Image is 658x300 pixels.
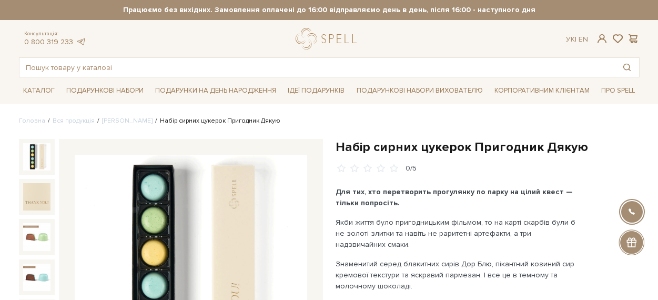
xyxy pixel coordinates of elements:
[23,183,50,211] img: Набір сирних цукерок Пригодник Дякую
[566,35,588,44] div: Ук
[102,117,153,125] a: [PERSON_NAME]
[151,83,280,99] a: Подарунки на День народження
[284,83,349,99] a: Ідеї подарунків
[23,264,50,291] img: Набір сирних цукерок Пригодник Дякую
[352,82,487,99] a: Подарункові набори вихователю
[19,5,640,15] strong: Працюємо без вихідних. Замовлення оплачені до 16:00 відправляємо день в день, після 16:00 - насту...
[23,223,50,251] img: Набір сирних цукерок Пригодник Дякую
[62,83,148,99] a: Подарункові набори
[24,37,73,46] a: 0 800 319 233
[76,37,86,46] a: telegram
[575,35,576,44] span: |
[23,143,50,171] img: Набір сирних цукерок Пригодник Дякую
[615,58,639,77] button: Пошук товару у каталозі
[53,117,95,125] a: Вся продукція
[336,258,582,292] p: Знаменитий серед блакитних сирів Дор Блю, пікантний козиний сир кремової текстури та яскравий пар...
[19,83,59,99] a: Каталог
[597,83,639,99] a: Про Spell
[296,28,361,49] a: logo
[579,35,588,44] a: En
[19,58,615,77] input: Пошук товару у каталозі
[406,164,417,174] div: 0/5
[336,187,573,207] b: Для тих, хто перетворить прогулянку по парку на цілий квест — тільки попросіть.
[153,116,280,126] li: Набір сирних цукерок Пригодник Дякую
[490,82,594,99] a: Корпоративним клієнтам
[336,217,582,250] p: Якби життя було пригодницьким фільмом, то на карті скарбів були б не золоті злитки та навіть не р...
[336,139,640,155] h1: Набір сирних цукерок Пригодник Дякую
[19,117,45,125] a: Головна
[24,31,86,37] span: Консультація:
